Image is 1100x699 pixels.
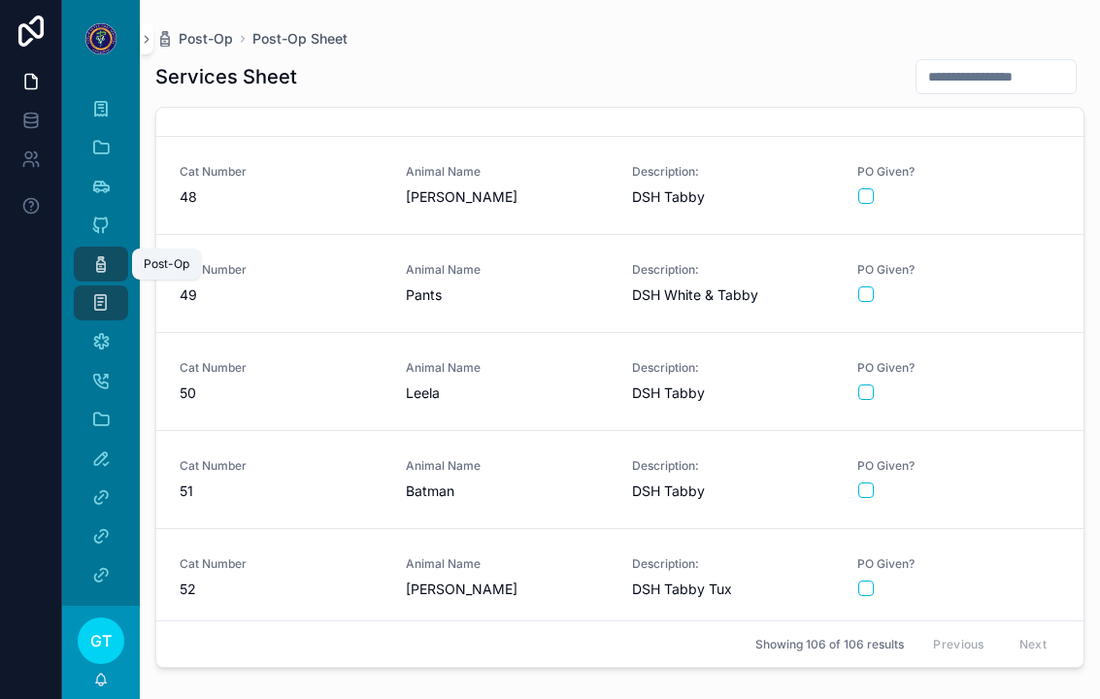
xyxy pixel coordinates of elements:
span: 49 [180,285,383,305]
span: Animal Name [406,262,609,278]
span: Description: [632,262,835,278]
span: PO Given? [857,360,1060,376]
span: Cat Number [180,458,383,474]
span: Post-Op [179,29,233,49]
span: Animal Name [406,360,609,376]
span: DSH Tabby [632,187,835,207]
a: Cat Number48Animal Name[PERSON_NAME]Description:DSH TabbyPO Given? [156,137,1083,235]
a: Cat Number52Animal Name[PERSON_NAME]Description:DSH Tabby TuxPO Given? [156,529,1083,627]
span: GT [90,629,112,652]
span: Cat Number [180,360,383,376]
span: DSH Tabby [632,383,835,403]
span: PO Given? [857,458,1060,474]
span: DSH Tabby Tux [632,580,835,599]
a: Cat Number49Animal NamePantsDescription:DSH White & TabbyPO Given? [156,235,1083,333]
span: PO Given? [857,262,1060,278]
span: Animal Name [406,556,609,572]
div: Post-Op [144,256,189,272]
a: Cat Number50Animal NameLeelaDescription:DSH TabbyPO Given? [156,333,1083,431]
span: [PERSON_NAME] [406,187,609,207]
a: Post-Op Sheet [252,29,348,49]
span: Showing 106 of 106 results [755,637,904,652]
a: Post-Op [155,29,233,49]
a: Cat Number51Animal NameBatmanDescription:DSH TabbyPO Given? [156,431,1083,529]
div: scrollable content [62,78,140,606]
span: PO Given? [857,164,1060,180]
span: Description: [632,458,835,474]
span: Animal Name [406,164,609,180]
span: Cat Number [180,262,383,278]
span: Leela [406,383,609,403]
span: Pants [406,285,609,305]
span: DSH Tabby [632,482,835,501]
span: Cat Number [180,164,383,180]
span: PO Given? [857,556,1060,572]
span: Animal Name [406,458,609,474]
span: DSH White & Tabby [632,285,835,305]
span: 51 [180,482,383,501]
span: Description: [632,360,835,376]
h1: Services Sheet [155,63,297,90]
span: [PERSON_NAME] [406,580,609,599]
span: 52 [180,580,383,599]
span: Description: [632,164,835,180]
span: Cat Number [180,556,383,572]
span: 50 [180,383,383,403]
img: App logo [85,23,117,54]
span: Description: [632,556,835,572]
span: Batman [406,482,609,501]
span: 48 [180,187,383,207]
